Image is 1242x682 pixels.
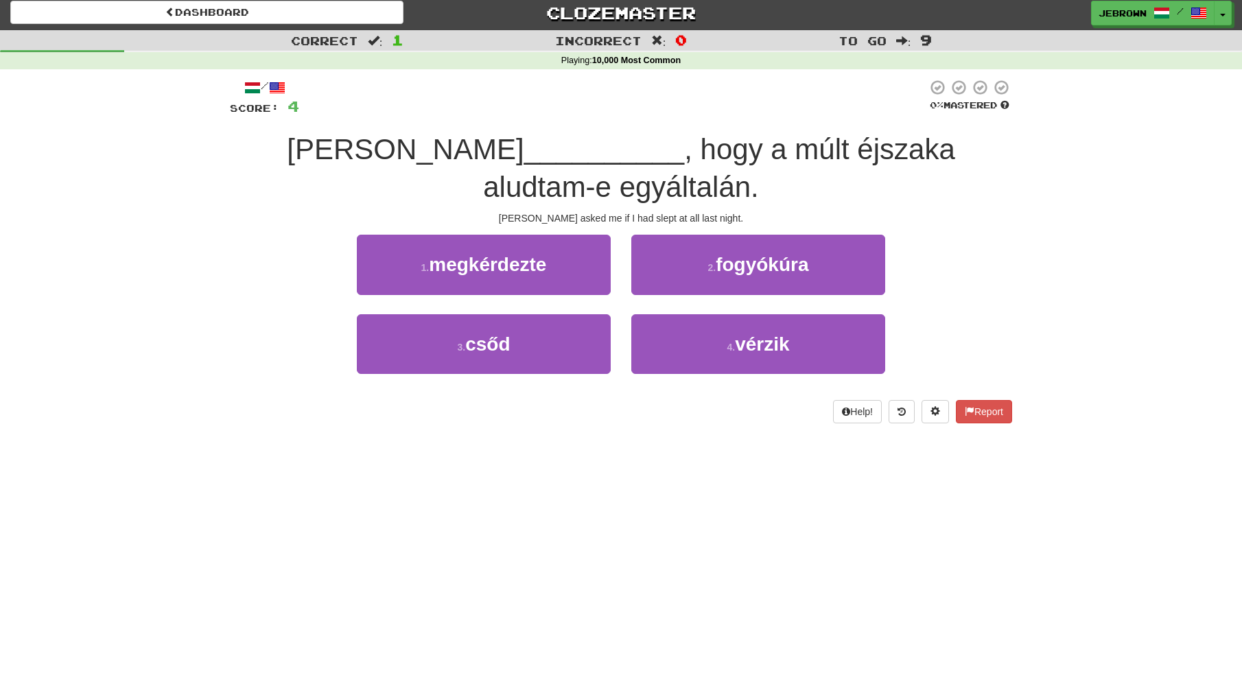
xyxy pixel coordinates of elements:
[716,254,808,275] span: fogyókúra
[707,262,716,273] small: 2 .
[896,35,911,47] span: :
[735,333,789,355] span: vérzik
[927,99,1012,112] div: Mastered
[631,314,885,374] button: 4.vérzik
[288,97,299,115] span: 4
[368,35,383,47] span: :
[483,133,955,203] span: , hogy a múlt éjszaka aludtam-e egyáltalán.
[287,133,524,165] span: [PERSON_NAME]
[675,32,687,48] span: 0
[651,35,666,47] span: :
[230,79,299,96] div: /
[1177,6,1184,16] span: /
[839,34,887,47] span: To go
[1091,1,1215,25] a: jebrown /
[429,254,546,275] span: megkérdezte
[555,34,642,47] span: Incorrect
[457,342,465,353] small: 3 .
[421,262,430,273] small: 1 .
[920,32,932,48] span: 9
[833,400,882,423] button: Help!
[465,333,510,355] span: csőd
[727,342,735,353] small: 4 .
[524,133,685,165] span: __________
[291,34,358,47] span: Correct
[357,235,611,294] button: 1.megkérdezte
[357,314,611,374] button: 3.csőd
[956,400,1012,423] button: Report
[631,235,885,294] button: 2.fogyókúra
[392,32,403,48] span: 1
[930,99,944,110] span: 0 %
[424,1,817,25] a: Clozemaster
[889,400,915,423] button: Round history (alt+y)
[592,56,681,65] strong: 10,000 Most Common
[1099,7,1147,19] span: jebrown
[10,1,403,24] a: Dashboard
[230,211,1012,225] div: [PERSON_NAME] asked me if I had slept at all last night.
[230,102,279,114] span: Score:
